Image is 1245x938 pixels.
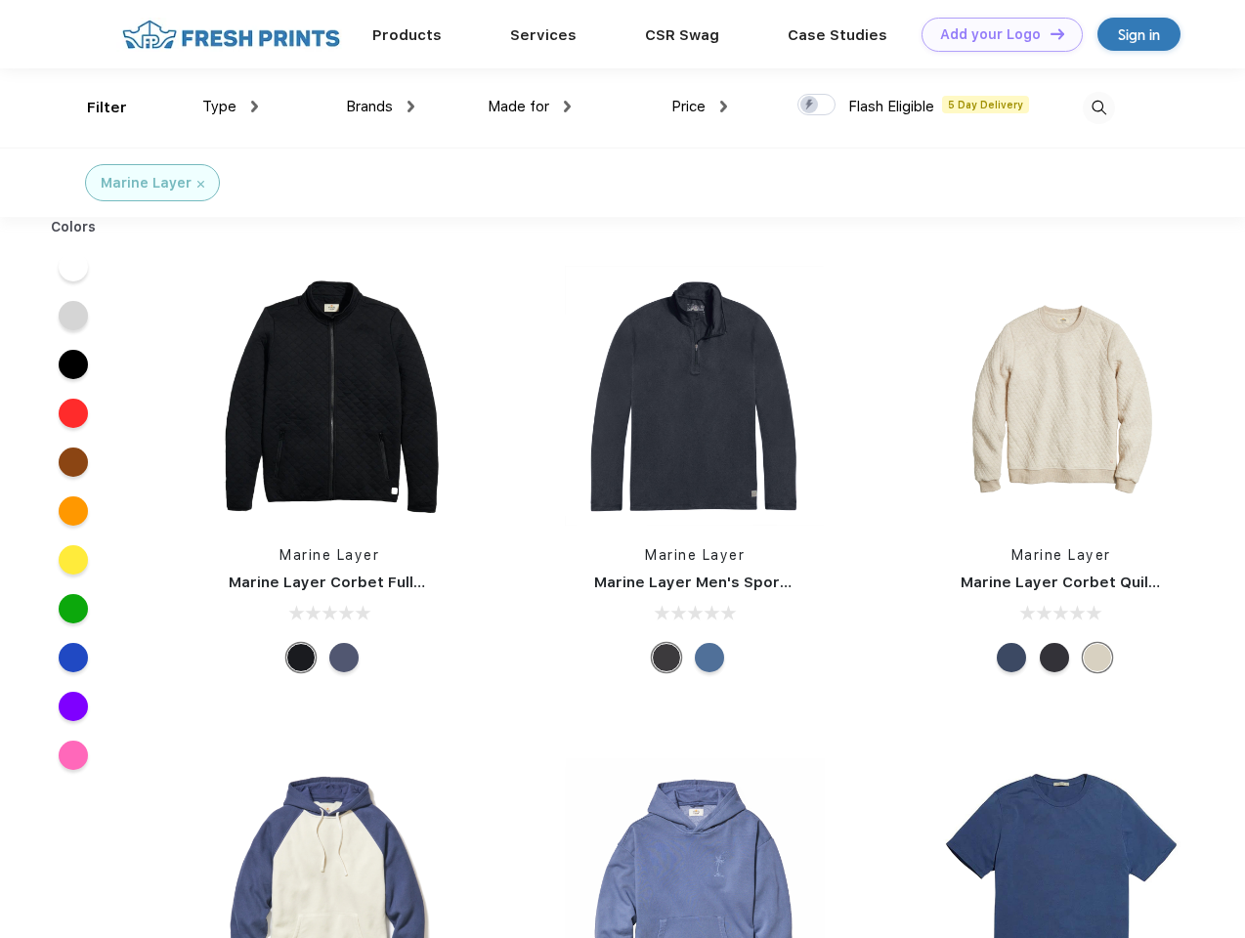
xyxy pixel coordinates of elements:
img: func=resize&h=266 [565,266,825,526]
div: Deep Denim [695,643,724,672]
img: func=resize&h=266 [199,266,459,526]
div: Colors [36,217,111,237]
img: dropdown.png [251,101,258,112]
img: dropdown.png [720,101,727,112]
img: filter_cancel.svg [197,181,204,188]
div: Marine Layer [101,173,192,193]
div: Black [286,643,316,672]
a: Marine Layer [645,547,745,563]
a: Marine Layer Corbet Full-Zip Jacket [229,574,499,591]
div: Add your Logo [940,26,1041,43]
a: Marine Layer [279,547,379,563]
a: Products [372,26,442,44]
div: Sign in [1118,23,1160,46]
img: dropdown.png [408,101,414,112]
div: Charcoal [1040,643,1069,672]
div: Oat Heather [1083,643,1112,672]
span: Flash Eligible [848,98,934,115]
a: CSR Swag [645,26,719,44]
span: 5 Day Delivery [942,96,1029,113]
span: Made for [488,98,549,115]
img: desktop_search.svg [1083,92,1115,124]
a: Services [510,26,577,44]
a: Sign in [1097,18,1181,51]
span: Brands [346,98,393,115]
div: Filter [87,97,127,119]
img: DT [1051,28,1064,39]
span: Price [671,98,706,115]
img: func=resize&h=266 [931,266,1191,526]
div: Charcoal [652,643,681,672]
div: Navy [329,643,359,672]
span: Type [202,98,236,115]
a: Marine Layer [1011,547,1111,563]
img: fo%20logo%202.webp [116,18,346,52]
img: dropdown.png [564,101,571,112]
div: Navy Heather [997,643,1026,672]
a: Marine Layer Men's Sport Quarter Zip [594,574,878,591]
